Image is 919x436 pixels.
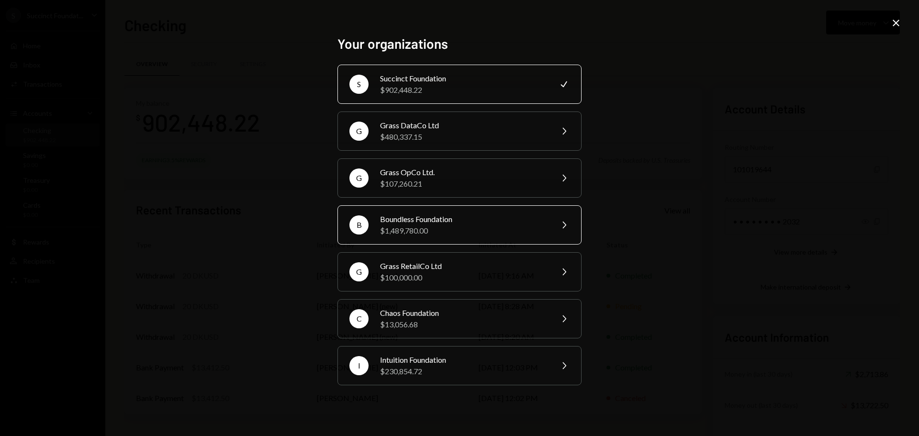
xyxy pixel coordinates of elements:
div: B [349,215,369,235]
div: Intuition Foundation [380,354,547,366]
button: GGrass OpCo Ltd.$107,260.21 [337,158,582,198]
div: G [349,122,369,141]
div: C [349,309,369,328]
div: $13,056.68 [380,319,547,330]
button: GGrass RetailCo Ltd$100,000.00 [337,252,582,291]
button: CChaos Foundation$13,056.68 [337,299,582,338]
div: Succinct Foundation [380,73,547,84]
div: Grass RetailCo Ltd [380,260,547,272]
div: $480,337.15 [380,131,547,143]
button: SSuccinct Foundation$902,448.22 [337,65,582,104]
div: Chaos Foundation [380,307,547,319]
div: $100,000.00 [380,272,547,283]
button: GGrass DataCo Ltd$480,337.15 [337,112,582,151]
div: I [349,356,369,375]
h2: Your organizations [337,34,582,53]
div: $107,260.21 [380,178,547,190]
div: $230,854.72 [380,366,547,377]
div: S [349,75,369,94]
div: Grass DataCo Ltd [380,120,547,131]
div: G [349,262,369,281]
div: Boundless Foundation [380,213,547,225]
div: Grass OpCo Ltd. [380,167,547,178]
div: $1,489,780.00 [380,225,547,236]
button: IIntuition Foundation$230,854.72 [337,346,582,385]
div: G [349,168,369,188]
div: $902,448.22 [380,84,547,96]
button: BBoundless Foundation$1,489,780.00 [337,205,582,245]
